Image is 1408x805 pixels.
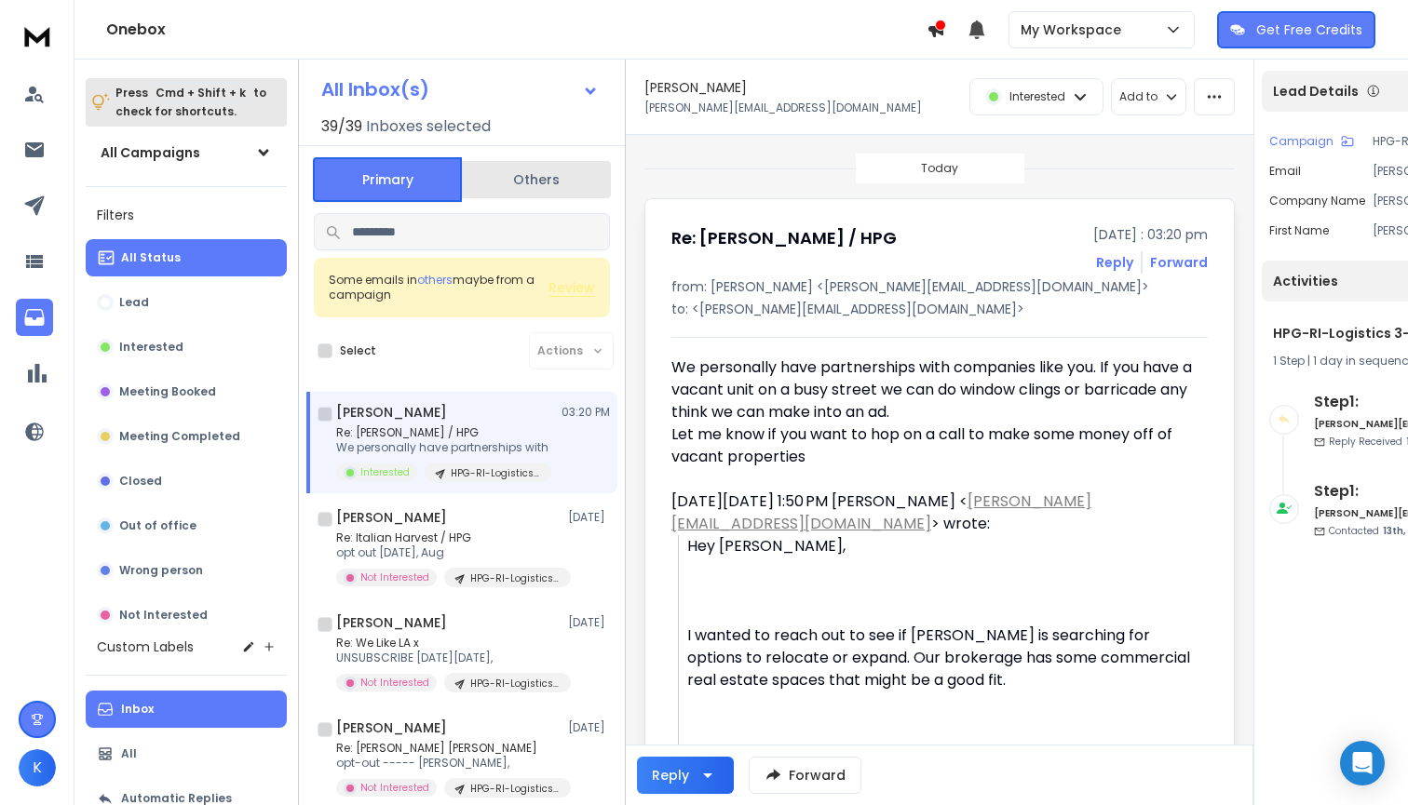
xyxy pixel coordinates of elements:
[1217,11,1375,48] button: Get Free Credits
[360,465,410,479] p: Interested
[1021,20,1129,39] p: My Workspace
[19,19,56,53] img: logo
[671,423,1193,468] div: Let me know if you want to hop on a call to make some money off of vacant properties
[1096,253,1133,272] button: Reply
[19,749,56,786] button: K
[86,373,287,410] button: Meeting Booked
[644,78,747,97] h1: [PERSON_NAME]
[360,676,429,690] p: Not Interested
[451,466,540,480] p: HPG-RI-Logistics 3-[DATE]
[153,82,249,103] span: Cmd + Shift + k
[336,508,447,527] h1: [PERSON_NAME]
[119,608,208,623] p: Not Interested
[548,278,595,297] button: Review
[340,343,376,358] label: Select
[568,510,610,525] p: [DATE]
[86,597,287,634] button: Not Interested
[115,84,266,121] p: Press to check for shortcuts.
[360,570,429,584] p: Not Interested
[86,284,287,321] button: Lead
[568,615,610,630] p: [DATE]
[1256,20,1362,39] p: Get Free Credits
[121,250,181,265] p: All Status
[1340,741,1385,785] div: Open Intercom Messenger
[336,718,447,737] h1: [PERSON_NAME]
[121,746,137,761] p: All
[1269,134,1354,149] button: Campaign
[336,756,560,771] p: opt-out ----- [PERSON_NAME],
[313,157,462,202] button: Primary
[568,720,610,735] p: [DATE]
[321,80,429,99] h1: All Inbox(s)
[119,384,216,399] p: Meeting Booked
[119,518,196,533] p: Out of office
[97,637,194,656] h3: Custom Labels
[671,225,897,251] h1: Re: [PERSON_NAME] / HPG
[321,115,362,138] span: 39 / 39
[86,418,287,455] button: Meeting Completed
[671,356,1193,468] div: We personally have partnerships with companies like you. If you have a vacant unit on a busy stre...
[1273,82,1359,101] p: Lead Details
[921,161,958,176] p: Today
[644,101,922,115] p: [PERSON_NAME][EMAIL_ADDRESS][DOMAIN_NAME]
[336,425,551,440] p: Re: [PERSON_NAME] / HPG
[86,134,287,171] button: All Campaigns
[336,636,560,651] p: Re: We Like LA x
[470,782,560,796] p: HPG-RI-Logistics 2-[DATE]
[671,277,1208,296] p: from: [PERSON_NAME] <[PERSON_NAME][EMAIL_ADDRESS][DOMAIN_NAME]>
[336,741,560,756] p: Re: [PERSON_NAME] [PERSON_NAME]
[336,403,447,422] h1: [PERSON_NAME]
[1119,89,1158,104] p: Add to
[1093,225,1208,244] p: [DATE] : 03:20 pm
[671,300,1208,318] p: to: <[PERSON_NAME][EMAIL_ADDRESS][DOMAIN_NAME]>
[637,757,734,794] button: Reply
[86,239,287,276] button: All Status
[336,440,551,455] p: We personally have partnerships with
[86,329,287,366] button: Interested
[462,159,611,200] button: Others
[106,19,927,41] h1: Onebox
[749,757,861,794] button: Forward
[671,490,1193,535] div: [DATE][DATE] 1:50 PM [PERSON_NAME] < > wrote:
[86,507,287,544] button: Out of office
[652,766,689,785] div: Reply
[1150,253,1208,272] div: Forward
[1273,353,1305,369] span: 1 Step
[417,272,453,288] span: others
[86,552,287,589] button: Wrong person
[1269,164,1301,179] p: Email
[306,71,614,108] button: All Inbox(s)
[336,545,560,560] p: opt out [DATE], Aug
[86,463,287,500] button: Closed
[86,735,287,772] button: All
[562,405,610,420] p: 03:20 PM
[336,651,560,665] p: UNSUBSCRIBE [DATE][DATE],
[470,571,560,585] p: HPG-RI-Logistics-[DATE]
[119,295,149,310] p: Lead
[101,143,200,162] h1: All Campaigns
[329,273,548,302] div: Some emails in maybe from a campaign
[470,677,560,691] p: HPG-RI-Logistics 3-[DATE]
[336,613,447,632] h1: [PERSON_NAME]
[119,340,183,355] p: Interested
[1269,134,1334,149] p: Campaign
[1009,89,1065,104] p: Interested
[119,474,162,489] p: Closed
[86,202,287,228] h3: Filters
[119,563,203,578] p: Wrong person
[366,115,491,138] h3: Inboxes selected
[86,691,287,728] button: Inbox
[336,530,560,545] p: Re: Italian Harvest / HPG
[1269,194,1365,208] p: Company Name
[671,490,1091,534] a: [PERSON_NAME][EMAIL_ADDRESS][DOMAIN_NAME]
[1269,223,1329,238] p: First Name
[360,781,429,795] p: Not Interested
[121,702,154,717] p: Inbox
[119,429,240,444] p: Meeting Completed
